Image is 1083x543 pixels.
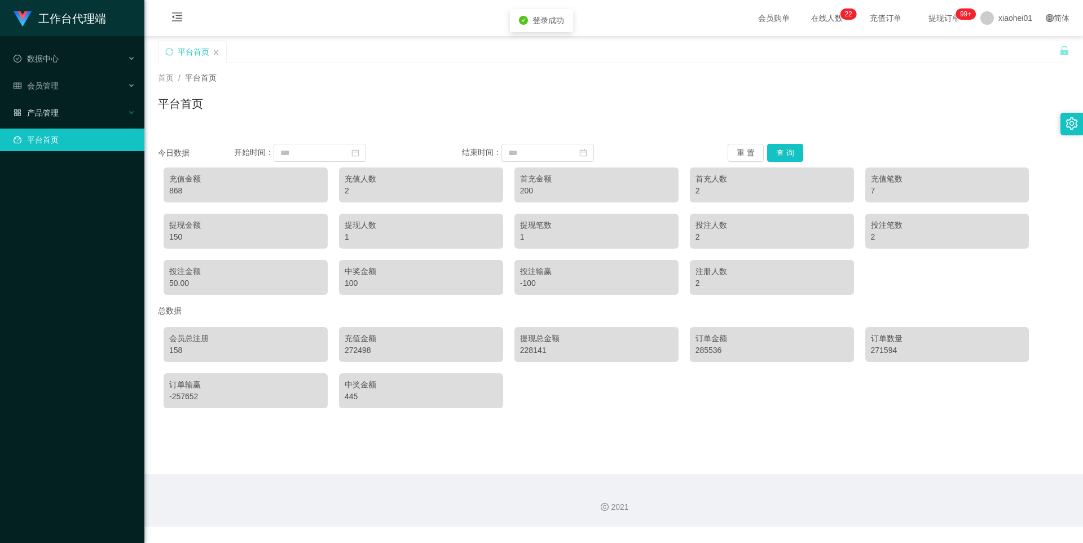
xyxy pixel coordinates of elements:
[840,8,856,20] sup: 22
[169,173,322,185] div: 充值金额
[14,82,21,90] i: 图标: table
[158,95,203,112] h1: 平台首页
[805,14,848,22] span: 在线人数
[14,54,59,63] span: 数据中心
[520,333,673,345] div: 提现总金额
[871,185,1024,197] div: 7
[165,48,173,56] i: 图标: sync
[520,185,673,197] div: 200
[695,266,848,277] div: 注册人数
[1046,14,1054,22] i: 图标: global
[520,266,673,277] div: 投注输赢
[695,333,848,345] div: 订单金额
[695,219,848,231] div: 投注人数
[345,185,498,197] div: 2
[520,173,673,185] div: 首充金额
[844,8,848,20] p: 2
[520,277,673,289] div: -100
[38,1,106,37] h1: 工作台代理端
[345,266,498,277] div: 中奖金额
[14,14,106,23] a: 工作台代理端
[767,144,803,162] button: 查 询
[462,148,501,157] span: 结束时间：
[169,231,322,243] div: 150
[169,391,322,403] div: -257652
[14,108,59,117] span: 产品管理
[345,345,498,356] div: 272498
[169,277,322,289] div: 50.00
[848,8,852,20] p: 2
[345,277,498,289] div: 100
[169,379,322,391] div: 订单输赢
[169,266,322,277] div: 投注金额
[871,345,1024,356] div: 271594
[158,73,174,82] span: 首页
[213,49,219,56] i: 图标: close
[14,55,21,63] i: 图标: check-circle-o
[14,109,21,117] i: 图标: appstore-o
[14,11,32,27] img: logo.9652507e.png
[169,333,322,345] div: 会员总注册
[345,173,498,185] div: 充值人数
[520,345,673,356] div: 228141
[695,277,848,289] div: 2
[345,391,498,403] div: 445
[234,148,274,157] span: 开始时间：
[169,185,322,197] div: 868
[345,379,498,391] div: 中奖金额
[1059,46,1069,56] i: 图标: unlock
[601,503,609,511] i: 图标: copyright
[14,81,59,90] span: 会员管理
[178,73,180,82] span: /
[956,8,976,20] sup: 1019
[532,16,564,25] span: 登录成功
[169,345,322,356] div: 158
[185,73,217,82] span: 平台首页
[158,301,1069,321] div: 总数据
[345,219,498,231] div: 提现人数
[345,231,498,243] div: 1
[864,14,907,22] span: 充值订单
[519,16,528,25] i: icon: check-circle
[520,231,673,243] div: 1
[923,14,966,22] span: 提现订单
[351,149,359,157] i: 图标: calendar
[14,129,135,151] a: 图标: dashboard平台首页
[695,173,848,185] div: 首充人数
[695,345,848,356] div: 285536
[871,333,1024,345] div: 订单数量
[158,1,196,37] i: 图标: menu-fold
[579,149,587,157] i: 图标: calendar
[345,333,498,345] div: 充值金额
[1066,117,1078,130] i: 图标: setting
[871,173,1024,185] div: 充值笔数
[153,501,1074,513] div: 2021
[871,231,1024,243] div: 2
[520,219,673,231] div: 提现笔数
[695,231,848,243] div: 2
[158,147,234,159] div: 今日数据
[695,185,848,197] div: 2
[169,219,322,231] div: 提现金额
[871,219,1024,231] div: 投注笔数
[178,41,209,63] div: 平台首页
[728,144,764,162] button: 重 置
